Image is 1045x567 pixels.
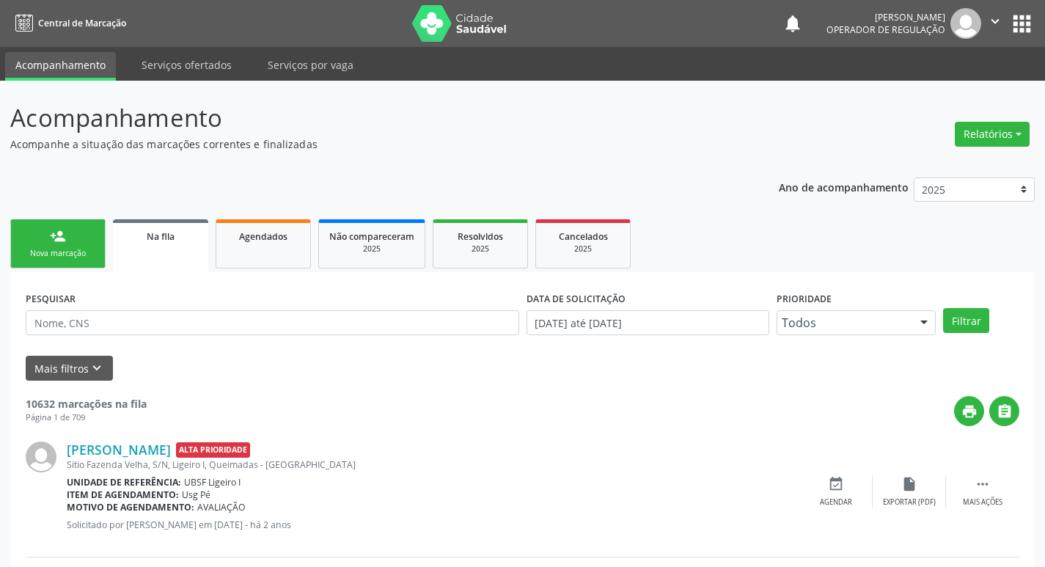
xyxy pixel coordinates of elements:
i: keyboard_arrow_down [89,360,105,376]
label: PESQUISAR [26,288,76,310]
span: UBSF Ligeiro I [184,476,241,489]
b: Item de agendamento: [67,489,179,501]
button: apps [1009,11,1035,37]
div: 2025 [329,244,414,255]
i:  [975,476,991,492]
span: Resolvidos [458,230,503,243]
div: Página 1 de 709 [26,411,147,424]
div: person_add [50,228,66,244]
button: notifications [782,13,803,34]
button:  [981,8,1009,39]
button: print [954,396,984,426]
div: Sitio Fazenda Velha, S/N, Ligeiro I, Queimadas - [GEOGRAPHIC_DATA] [67,458,799,471]
span: Não compareceram [329,230,414,243]
span: Alta Prioridade [176,442,250,458]
label: DATA DE SOLICITAÇÃO [527,288,626,310]
a: Central de Marcação [10,11,126,35]
span: Cancelados [559,230,608,243]
span: AVALIAÇÃO [197,501,246,513]
i:  [997,403,1013,420]
div: Mais ações [963,497,1002,508]
button:  [989,396,1019,426]
span: Operador de regulação [826,23,945,36]
b: Motivo de agendamento: [67,501,194,513]
button: Mais filtroskeyboard_arrow_down [26,356,113,381]
p: Solicitado por [PERSON_NAME] em [DATE] - há 2 anos [67,519,799,531]
p: Acompanhe a situação das marcações correntes e finalizadas [10,136,727,152]
button: Filtrar [943,308,989,333]
i: insert_drive_file [901,476,917,492]
div: [PERSON_NAME] [826,11,945,23]
strong: 10632 marcações na fila [26,397,147,411]
span: Central de Marcação [38,17,126,29]
a: [PERSON_NAME] [67,442,171,458]
p: Acompanhamento [10,100,727,136]
span: Todos [782,315,906,330]
a: Acompanhamento [5,52,116,81]
label: Prioridade [777,288,832,310]
b: Unidade de referência: [67,476,181,489]
i: print [961,403,978,420]
i:  [987,13,1003,29]
div: Agendar [820,497,852,508]
span: Na fila [147,230,175,243]
i: event_available [828,476,844,492]
p: Ano de acompanhamento [779,178,909,196]
div: 2025 [444,244,517,255]
input: Selecione um intervalo [527,310,769,335]
img: img [26,442,56,472]
span: Usg Pé [182,489,210,501]
img: img [950,8,981,39]
div: Exportar (PDF) [883,497,936,508]
input: Nome, CNS [26,310,519,335]
div: 2025 [546,244,620,255]
a: Serviços ofertados [131,52,242,78]
span: Agendados [239,230,287,243]
div: Nova marcação [21,248,95,259]
a: Serviços por vaga [257,52,364,78]
button: Relatórios [955,122,1030,147]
